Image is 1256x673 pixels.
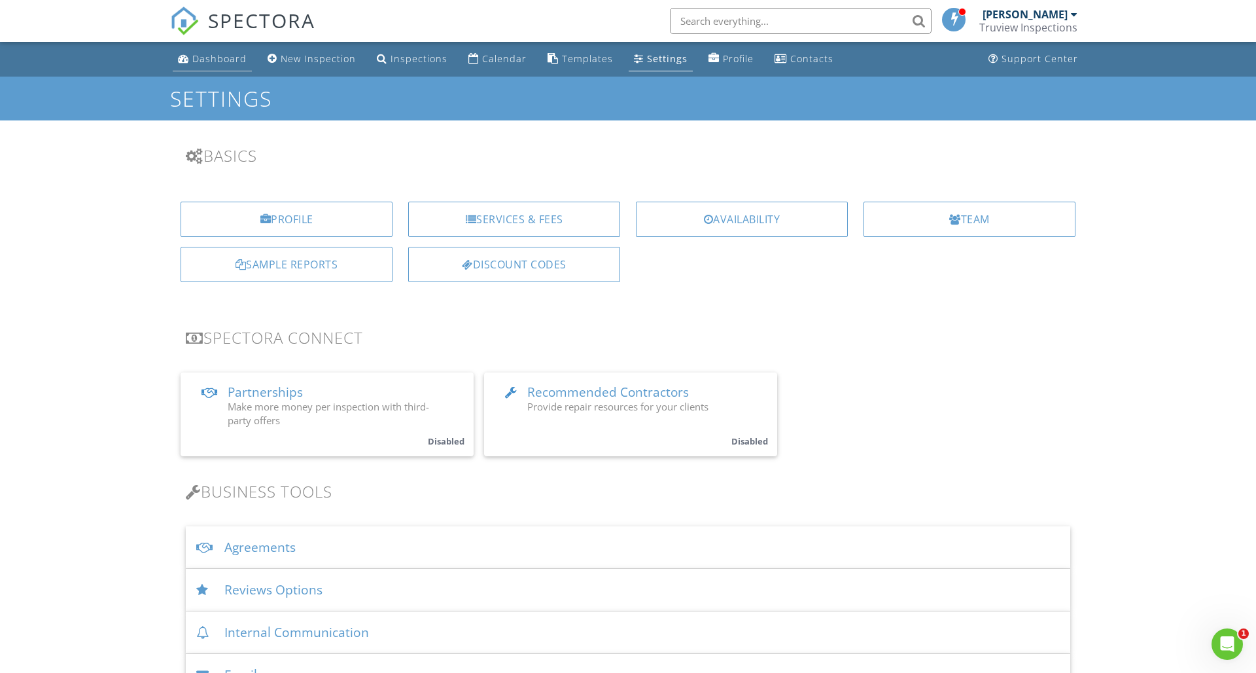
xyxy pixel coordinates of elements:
div: Calendar [482,52,527,65]
a: Dashboard [173,47,252,71]
a: Company Profile [703,47,759,71]
h3: Business Tools [186,482,1070,500]
a: Settings [629,47,693,71]
div: Contacts [790,52,833,65]
div: New Inspection [281,52,356,65]
a: SPECTORA [170,18,315,45]
a: Support Center [983,47,1083,71]
div: Dashboard [192,52,247,65]
div: Profile [723,52,754,65]
div: Internal Communication [186,611,1070,654]
div: Agreements [186,526,1070,569]
span: Make more money per inspection with third-party offers [228,400,429,427]
div: Inspections [391,52,447,65]
a: Inspections [372,47,453,71]
a: Recommended Contractors Provide repair resources for your clients Disabled [484,373,777,456]
span: Provide repair resources for your clients [527,400,708,413]
small: Disabled [428,435,464,447]
a: Profile [181,202,392,237]
a: Templates [542,47,618,71]
a: Partnerships Make more money per inspection with third-party offers Disabled [181,373,474,456]
h1: Settings [170,87,1086,110]
a: Discount Codes [408,247,620,282]
a: Calendar [463,47,532,71]
a: Contacts [769,47,839,71]
div: Templates [562,52,613,65]
span: 1 [1238,628,1249,639]
span: Partnerships [228,384,303,401]
div: Settings [647,52,688,65]
a: Team [863,202,1075,237]
input: Search everything... [670,8,932,34]
div: Truview Inspections [979,21,1077,34]
div: Reviews Options [186,569,1070,611]
div: Support Center [1002,52,1078,65]
small: Disabled [731,435,768,447]
h3: Spectora Connect [186,329,1070,346]
a: New Inspection [262,47,361,71]
img: The Best Home Inspection Software - Spectora [170,7,199,35]
iframe: Intercom live chat [1212,628,1243,660]
a: Availability [636,202,848,237]
h3: Basics [186,147,1070,164]
a: Sample Reports [181,247,392,282]
div: [PERSON_NAME] [983,8,1068,21]
span: SPECTORA [208,7,315,34]
a: Services & Fees [408,202,620,237]
span: Recommended Contractors [527,384,689,401]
